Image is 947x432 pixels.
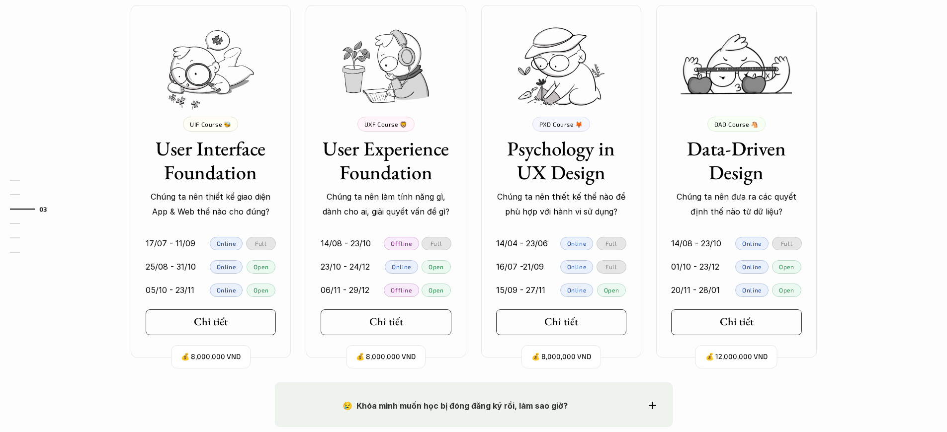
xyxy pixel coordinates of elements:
[194,315,228,328] h5: Chi tiết
[181,350,241,363] p: 💰 8,000,000 VND
[742,287,762,293] p: Online
[605,263,617,270] p: Full
[671,309,802,335] a: Chi tiết
[714,121,759,128] p: DAD Course 🐴
[321,283,369,297] p: 06/11 - 29/12
[146,309,276,335] a: Chi tiết
[369,315,403,328] h5: Chi tiết
[39,205,47,212] strong: 03
[544,315,578,328] h5: Chi tiết
[496,309,627,335] a: Chi tiết
[217,263,236,270] p: Online
[605,240,617,247] p: Full
[254,263,268,270] p: Open
[531,350,591,363] p: 💰 8,000,000 VND
[146,189,276,219] p: Chúng ta nên thiết kế giao diện App & Web thế nào cho đúng?
[356,350,416,363] p: 💰 8,000,000 VND
[429,287,443,293] p: Open
[779,263,794,270] p: Open
[391,287,412,293] p: Offline
[321,137,451,184] h3: User Experience Foundation
[217,240,236,247] p: Online
[671,259,719,274] p: 01/10 - 23/12
[671,189,802,219] p: Chúng ta nên đưa ra các quyết định thế nào từ dữ liệu?
[496,137,627,184] h3: Psychology in UX Design
[779,287,794,293] p: Open
[539,121,583,128] p: PXD Course 🦊
[705,350,768,363] p: 💰 12,000,000 VND
[430,240,442,247] p: Full
[567,263,587,270] p: Online
[671,236,721,251] p: 14/08 - 23/10
[321,309,451,335] a: Chi tiết
[671,283,720,297] p: 20/11 - 28/01
[496,283,545,297] p: 15/09 - 27/11
[604,287,619,293] p: Open
[146,137,276,184] h3: User Interface Foundation
[720,315,754,328] h5: Chi tiết
[255,240,266,247] p: Full
[429,263,443,270] p: Open
[567,240,587,247] p: Online
[364,121,408,128] p: UXF Course 🦁
[496,189,627,219] p: Chúng ta nên thiết kế thế nào để phù hợp với hành vi sử dụng?
[671,137,802,184] h3: Data-Driven Design
[391,240,412,247] p: Offline
[146,259,196,274] p: 25/08 - 31/10
[190,121,231,128] p: UIF Course 🐝
[742,263,762,270] p: Online
[742,240,762,247] p: Online
[343,401,568,411] strong: 😢 Khóa mình muốn học bị đóng đăng ký rồi, làm sao giờ?
[321,189,451,219] p: Chúng ta nên làm tính năng gì, dành cho ai, giải quyết vấn đề gì?
[496,259,544,274] p: 16/07 -21/09
[781,240,792,247] p: Full
[254,287,268,293] p: Open
[567,287,587,293] p: Online
[146,283,194,297] p: 05/10 - 23/11
[146,236,195,251] p: 17/07 - 11/09
[10,203,57,215] a: 03
[496,236,548,251] p: 14/04 - 23/06
[321,259,370,274] p: 23/10 - 24/12
[321,236,371,251] p: 14/08 - 23/10
[392,263,411,270] p: Online
[217,287,236,293] p: Online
